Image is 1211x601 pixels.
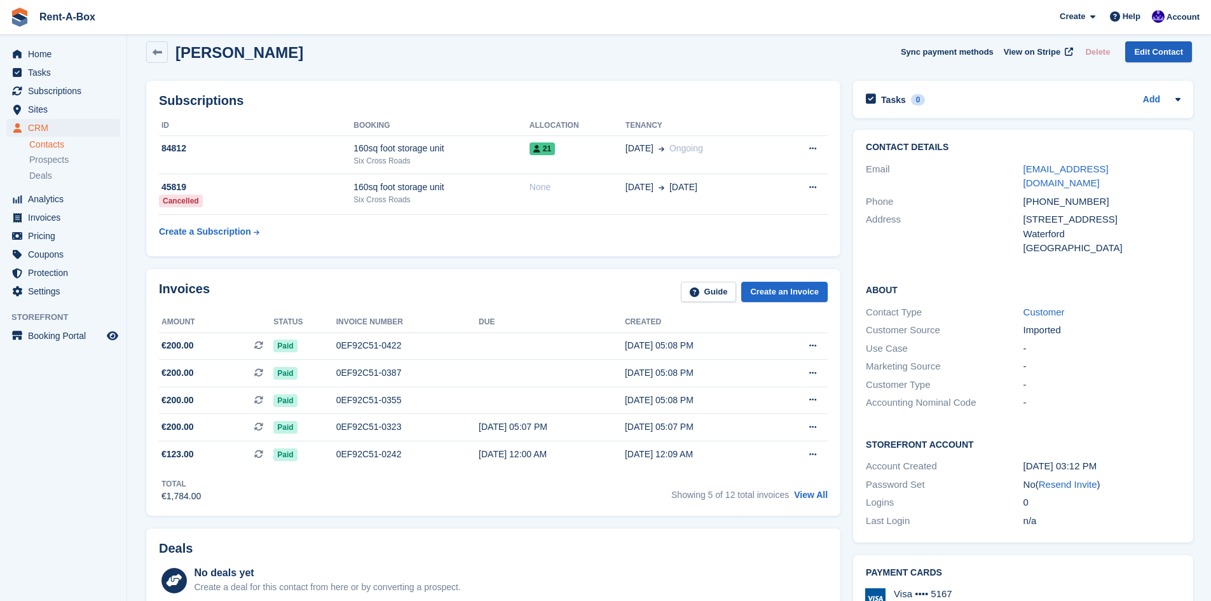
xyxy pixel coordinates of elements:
[866,396,1023,410] div: Accounting Nominal Code
[901,41,994,62] button: Sync payment methods
[1023,342,1180,356] div: -
[336,448,479,461] div: 0EF92C51-0242
[866,142,1180,153] h2: Contact Details
[161,448,194,461] span: €123.00
[273,367,297,380] span: Paid
[866,378,1023,392] div: Customer Type
[479,448,625,461] div: [DATE] 12:00 AM
[6,82,120,100] a: menu
[625,366,771,380] div: [DATE] 05:08 PM
[28,100,104,118] span: Sites
[161,478,201,490] div: Total
[530,181,626,194] div: None
[159,282,210,303] h2: Invoices
[159,225,251,238] div: Create a Subscription
[28,264,104,282] span: Protection
[1167,11,1200,24] span: Account
[530,142,555,155] span: 21
[28,209,104,226] span: Invoices
[6,190,120,208] a: menu
[28,45,104,63] span: Home
[353,181,530,194] div: 160sq foot storage unit
[28,82,104,100] span: Subscriptions
[6,264,120,282] a: menu
[336,312,479,333] th: Invoice number
[161,420,194,434] span: €200.00
[336,366,479,380] div: 0EF92C51-0387
[28,327,104,345] span: Booking Portal
[28,282,104,300] span: Settings
[1060,10,1085,23] span: Create
[625,420,771,434] div: [DATE] 05:07 PM
[1023,378,1180,392] div: -
[28,190,104,208] span: Analytics
[625,394,771,407] div: [DATE] 05:08 PM
[1023,227,1180,242] div: Waterford
[34,6,100,27] a: Rent-A-Box
[1036,479,1100,490] span: ( )
[159,541,193,556] h2: Deals
[1023,495,1180,510] div: 0
[1023,241,1180,256] div: [GEOGRAPHIC_DATA]
[1023,195,1180,209] div: [PHONE_NUMBER]
[273,421,297,434] span: Paid
[161,366,194,380] span: €200.00
[105,328,120,343] a: Preview store
[273,394,297,407] span: Paid
[1004,46,1060,59] span: View on Stripe
[336,339,479,352] div: 0EF92C51-0422
[866,195,1023,209] div: Phone
[1143,93,1160,107] a: Add
[866,283,1180,296] h2: About
[1039,479,1097,490] a: Resend Invite
[669,181,697,194] span: [DATE]
[794,490,828,500] a: View All
[866,438,1180,450] h2: Storefront Account
[866,212,1023,256] div: Address
[1023,396,1180,410] div: -
[671,490,789,500] span: Showing 5 of 12 total invoices
[626,181,653,194] span: [DATE]
[6,327,120,345] a: menu
[29,170,52,182] span: Deals
[175,44,303,61] h2: [PERSON_NAME]
[273,312,336,333] th: Status
[911,94,926,106] div: 0
[866,478,1023,492] div: Password Set
[194,581,460,594] div: Create a deal for this contact from here or by converting a prospect.
[161,490,201,503] div: €1,784.00
[6,119,120,137] a: menu
[1023,307,1065,317] a: Customer
[625,312,771,333] th: Created
[866,323,1023,338] div: Customer Source
[353,142,530,155] div: 160sq foot storage unit
[669,143,703,153] span: Ongoing
[161,339,194,352] span: €200.00
[1023,459,1180,474] div: [DATE] 03:12 PM
[866,514,1023,528] div: Last Login
[159,312,273,333] th: Amount
[353,155,530,167] div: Six Cross Roads
[353,116,530,136] th: Booking
[625,448,771,461] div: [DATE] 12:09 AM
[741,282,828,303] a: Create an Invoice
[894,588,958,600] div: Visa •••• 5167
[6,227,120,245] a: menu
[6,64,120,81] a: menu
[273,448,297,461] span: Paid
[11,311,127,324] span: Storefront
[353,194,530,205] div: Six Cross Roads
[6,45,120,63] a: menu
[336,394,479,407] div: 0EF92C51-0355
[161,394,194,407] span: €200.00
[273,340,297,352] span: Paid
[1125,41,1192,62] a: Edit Contact
[530,116,626,136] th: Allocation
[194,565,460,581] div: No deals yet
[29,153,120,167] a: Prospects
[29,154,69,166] span: Prospects
[681,282,737,303] a: Guide
[10,8,29,27] img: stora-icon-8386f47178a22dfd0bd8f6a31ec36ba5ce8667c1dd55bd0f319d3a0aa187defe.svg
[866,342,1023,356] div: Use Case
[1123,10,1140,23] span: Help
